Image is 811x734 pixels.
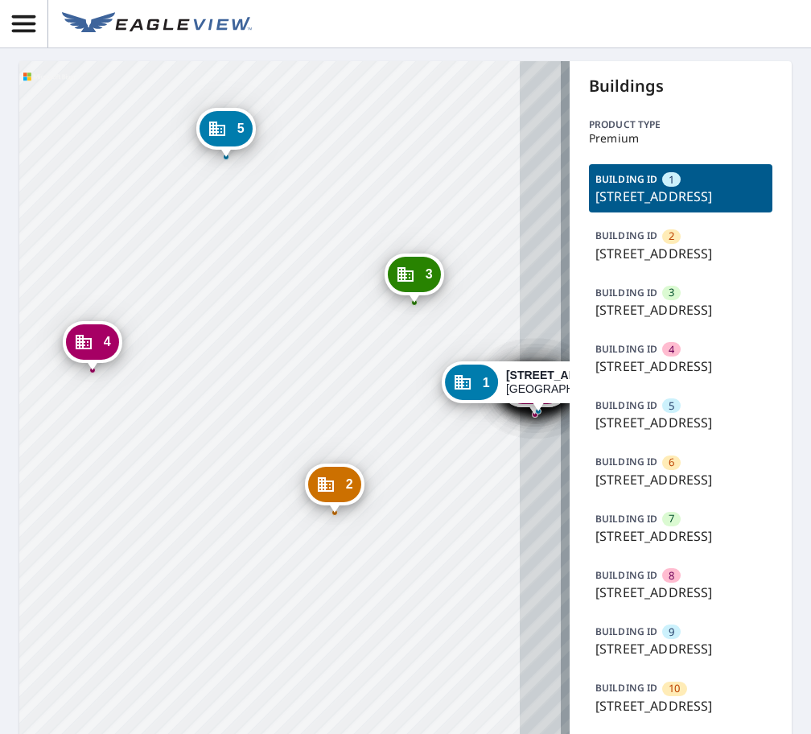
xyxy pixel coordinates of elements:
span: 8 [669,568,674,583]
div: Dropped pin, building 3, Commercial property, 1501 Rosebud Court Ave Loganville, GA 30052 [385,254,444,303]
p: BUILDING ID [595,681,657,695]
p: BUILDING ID [595,455,657,468]
p: [STREET_ADDRESS] [595,470,766,489]
span: 2 [669,229,674,244]
p: BUILDING ID [595,172,657,186]
p: BUILDING ID [595,398,657,412]
p: [STREET_ADDRESS] [595,187,766,206]
div: Dropped pin, building 1, Commercial property, 1207 Rosebud Court Ave Loganville, GA 30052 [442,361,635,411]
p: [STREET_ADDRESS] [595,413,766,432]
span: 3 [669,285,674,300]
strong: [STREET_ADDRESS] [506,369,620,381]
p: BUILDING ID [595,229,657,242]
span: 4 [669,342,674,357]
div: Dropped pin, building 2, Commercial property, 1502 Rosebud Court Ave Loganville, GA 30052 [305,464,364,513]
span: 7 [669,511,674,526]
p: BUILDING ID [595,625,657,638]
span: 5 [237,122,245,134]
p: BUILDING ID [595,342,657,356]
p: [STREET_ADDRESS] [595,526,766,546]
p: [STREET_ADDRESS] [595,357,766,376]
span: 2 [346,478,353,490]
p: BUILDING ID [595,286,657,299]
p: [STREET_ADDRESS] [595,244,766,263]
span: 1 [483,377,490,389]
p: Product type [589,118,772,132]
p: BUILDING ID [595,512,657,526]
p: Premium [589,132,772,145]
span: 5 [669,398,674,414]
p: [STREET_ADDRESS] [595,300,766,320]
p: [STREET_ADDRESS] [595,696,766,715]
p: BUILDING ID [595,568,657,582]
div: Dropped pin, building 5, Commercial property, 2910 Rosebud Court Ave Loganville, GA 30052 [196,108,256,158]
div: Dropped pin, building 4, Commercial property, 2935 Rosebud Rd Loganville, GA 30052 [63,321,122,371]
span: 4 [104,336,111,348]
p: [STREET_ADDRESS] [595,583,766,602]
img: EV Logo [62,12,252,36]
span: 9 [669,625,674,640]
span: 1 [669,172,674,188]
div: [GEOGRAPHIC_DATA] [506,369,624,396]
span: 10 [669,681,680,696]
span: 3 [426,268,433,280]
span: 6 [669,455,674,470]
p: [STREET_ADDRESS] [595,639,766,658]
p: Buildings [589,74,772,98]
